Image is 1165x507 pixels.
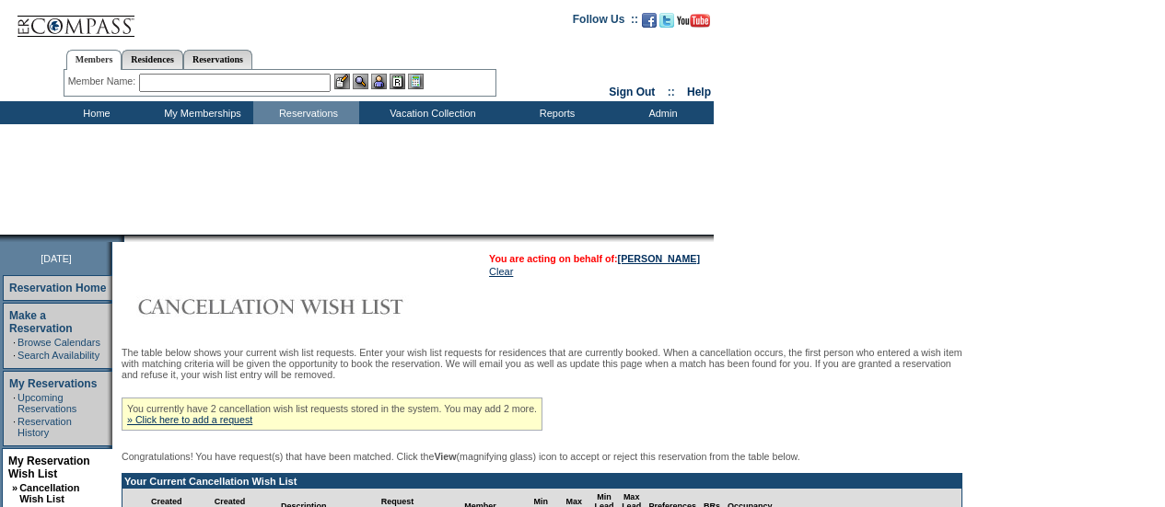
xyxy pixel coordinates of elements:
td: Your Current Cancellation Wish List [122,474,961,489]
img: promoShadowLeftCorner.gif [118,235,124,242]
img: blank.gif [124,235,126,242]
b: » [12,482,17,493]
span: [DATE] [41,253,72,264]
a: Subscribe to our YouTube Channel [677,18,710,29]
td: Follow Us :: [573,11,638,33]
td: · [13,350,16,361]
a: Follow us on Twitter [659,18,674,29]
td: My Memberships [147,101,253,124]
a: Reservation History [17,416,72,438]
b: View [434,451,456,462]
a: Search Availability [17,350,99,361]
a: Clear [489,266,513,277]
a: [PERSON_NAME] [618,253,700,264]
img: Impersonate [371,74,387,89]
a: Upcoming Reservations [17,392,76,414]
img: b_edit.gif [334,74,350,89]
span: :: [668,86,675,98]
a: » Click here to add a request [127,414,252,425]
a: Make a Reservation [9,309,73,335]
td: Reservations [253,101,359,124]
div: Member Name: [68,74,139,89]
span: You are acting on behalf of: [489,253,700,264]
a: Residences [122,50,183,69]
a: Reservation Home [9,282,106,294]
img: b_calculator.gif [408,74,424,89]
a: Members [66,50,122,70]
a: Browse Calendars [17,337,100,348]
a: Sign Out [609,86,655,98]
img: Become our fan on Facebook [642,13,657,28]
a: Cancellation Wish List [19,482,79,504]
a: Become our fan on Facebook [642,18,657,29]
img: Follow us on Twitter [659,13,674,28]
a: My Reservation Wish List [8,455,90,480]
img: Reservations [390,74,405,89]
td: · [13,337,16,348]
td: Home [41,101,147,124]
td: · [13,392,16,414]
img: Cancellation Wish List [122,288,490,325]
td: Admin [608,101,714,124]
img: View [353,74,368,89]
td: Vacation Collection [359,101,502,124]
a: My Reservations [9,377,97,390]
div: You currently have 2 cancellation wish list requests stored in the system. You may add 2 more. [122,398,542,431]
img: Subscribe to our YouTube Channel [677,14,710,28]
td: · [13,416,16,438]
td: Reports [502,101,608,124]
a: Help [687,86,711,98]
a: Reservations [183,50,252,69]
